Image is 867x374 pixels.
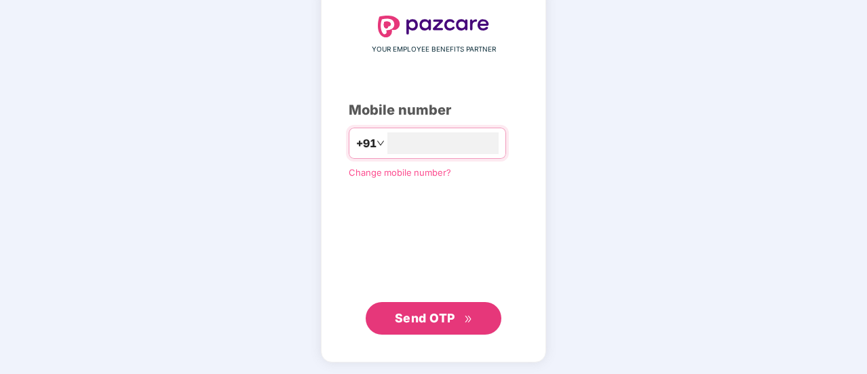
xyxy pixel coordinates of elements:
[372,44,496,55] span: YOUR EMPLOYEE BENEFITS PARTNER
[377,139,385,147] span: down
[366,302,501,335] button: Send OTPdouble-right
[395,311,455,325] span: Send OTP
[378,16,489,37] img: logo
[464,315,473,324] span: double-right
[349,167,451,178] a: Change mobile number?
[356,135,377,152] span: +91
[349,100,518,121] div: Mobile number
